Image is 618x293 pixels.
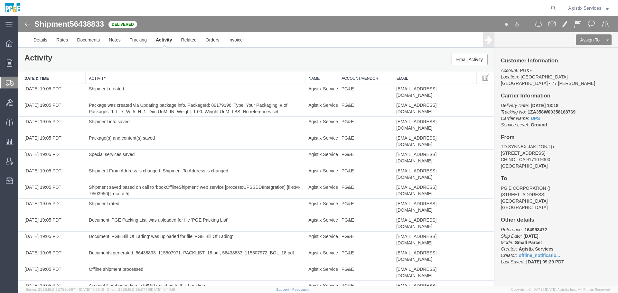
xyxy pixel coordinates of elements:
[511,287,610,292] span: Copyright © [DATE]-[DATE] Agistix Inc., All Rights Reserved
[320,68,375,84] td: PG&E
[483,100,511,105] i: Carrier Name:
[483,169,594,195] address: PG E CORPORATION () [STREET_ADDRESS] [GEOGRAPHIC_DATA]
[378,136,418,147] span: [EMAIL_ADDRESS][DOMAIN_NAME]
[287,68,320,84] td: Agistix Services
[483,201,594,207] h4: Other details
[378,251,418,262] span: [EMAIL_ADDRESS][DOMAIN_NAME]
[68,166,287,183] td: Shipment saved based on call to 'bookOfflineShipment' web service [process:UPSSEDIIntegration] [f...
[378,201,418,213] span: [EMAIL_ADDRESS][DOMAIN_NAME]
[568,5,601,12] span: Agistix Services
[150,288,175,291] span: [DATE] 10:40:19
[320,166,375,183] td: PG&E
[68,150,287,166] td: Shipment From Address is changed. Shipment To Address is changed
[497,224,524,229] b: Small Parcel
[292,288,309,291] a: Feedback
[320,183,375,199] td: PG&E
[287,101,320,117] td: Agistix Services
[133,16,159,32] a: Activity
[287,183,320,199] td: Agistix Services
[68,101,287,117] td: Shipment info saved
[68,68,287,84] td: Shipment created
[287,265,320,281] td: Agistix Services
[320,101,375,117] td: PG&E
[287,248,320,265] td: Agistix Services
[378,103,418,114] span: [EMAIL_ADDRESS][DOMAIN_NAME]
[483,160,594,166] h4: To
[320,56,375,68] th: Account/Vendor: activate to sort column ascending
[483,230,499,235] i: Creator:
[483,42,594,48] h4: Customer Information
[320,215,375,232] td: PG&E
[68,117,287,133] td: Package(s) and content(s) saved
[483,243,507,248] i: Last Saved:
[68,215,287,232] td: Document 'PGE Bill Of Lading' was uploaded for file 'PGE Bill Of Lading'
[320,265,375,281] td: PG&E
[107,16,133,32] a: Tracking
[501,237,542,242] a: offline_notificatio...
[483,189,530,194] span: [GEOGRAPHIC_DATA]
[434,38,470,49] button: Email Activity
[513,87,540,92] b: [DATE] 13:18
[287,199,320,215] td: Agistix Services
[501,230,536,235] b: Agistix Services
[506,211,529,216] b: 164993472
[320,133,375,150] td: PG&E
[287,84,320,101] td: Agistix Services
[320,84,375,101] td: PG&E
[320,248,375,265] td: PG&E
[483,52,500,57] i: Account:
[320,117,375,133] td: PG&E
[568,4,609,12] button: Agistix Services
[68,232,287,248] td: Documents generated: 56438833_115507971_PACKLIST_18.pdf, 56438833_115507972_BOL_18.pdf
[34,16,55,32] a: Rates
[378,185,418,197] span: [EMAIL_ADDRESS][DOMAIN_NAME]
[558,18,586,29] button: Assign To
[378,234,418,246] span: [EMAIL_ADDRESS][DOMAIN_NAME]
[462,56,473,68] button: Manage table columns
[378,218,418,229] span: [EMAIL_ADDRESS][DOMAIN_NAME]
[320,150,375,166] td: PG&E
[375,56,458,68] th: Email: activate to sort column ascending
[483,58,501,63] i: Location:
[483,93,508,98] i: Tracking No:
[68,133,287,150] td: Special services saved
[68,248,287,265] td: Offline shipment processed
[79,288,104,291] span: [DATE] 10:56:16
[483,87,511,92] i: Delivery Date:
[287,166,320,183] td: Agistix Services
[287,117,320,133] td: Agistix Services
[378,70,418,82] span: [EMAIL_ADDRESS][DOMAIN_NAME]
[510,93,557,98] b: 1ZA358W00358168769
[513,106,529,111] b: Ground
[26,288,104,291] span: Server: 2025.16.0-82789e55714
[6,38,34,46] h1: Activity
[320,199,375,215] td: PG&E
[508,243,546,248] span: [DATE] 09:29 PDT
[378,119,418,131] span: [EMAIL_ADDRESS][DOMAIN_NAME]
[68,84,287,101] td: Package was created via Updating package info. PackageId: 89179196. Type. Your Packaging. # of Pa...
[68,199,287,215] td: Document 'PGE Packing List' was uploaded for file 'PGE Packing List'
[483,147,530,152] span: [GEOGRAPHIC_DATA]
[483,237,499,242] i: Creator:
[287,133,320,150] td: Agistix Services
[483,217,504,223] i: Ship Date:
[68,183,287,199] td: Shipment rated
[483,211,505,216] i: Reference:
[502,52,514,57] span: PG&E
[378,169,418,180] span: [EMAIL_ADDRESS][DOMAIN_NAME]
[378,87,418,98] span: [EMAIL_ADDRESS][DOMAIN_NAME]
[483,118,594,124] h4: From
[68,265,287,281] td: Account Number ending in 58W0 matched to this Location
[483,127,594,153] address: TD SYNNEX JAK DONJ () [STREET_ADDRESS] CHINO, CA 91710 9300
[287,215,320,232] td: Agistix Services
[54,16,86,32] a: Documents
[276,288,292,291] a: Support
[206,16,229,32] a: Invoice
[483,51,594,70] p: [GEOGRAPHIC_DATA] - [GEOGRAPHIC_DATA] - 77 [PERSON_NAME]
[505,217,520,223] b: [DATE]
[287,232,320,248] td: Agistix Services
